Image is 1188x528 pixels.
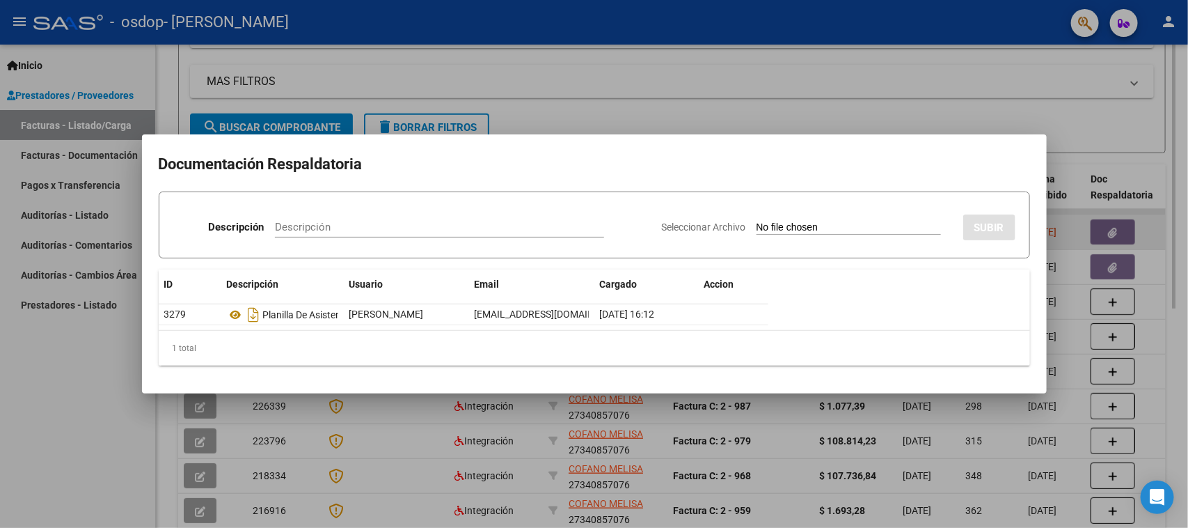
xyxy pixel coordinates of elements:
[974,222,1004,234] span: SUBIR
[475,279,500,290] span: Email
[349,309,424,320] span: [PERSON_NAME]
[469,270,594,300] datatable-header-cell: Email
[704,279,734,290] span: Accion
[227,304,338,326] div: Planilla De Asistencia
[699,270,768,300] datatable-header-cell: Accion
[600,309,655,320] span: [DATE] 16:12
[208,219,264,235] p: Descripción
[1141,481,1174,514] div: Open Intercom Messenger
[159,151,1030,178] h2: Documentación Respaldatoria
[963,215,1015,240] button: SUBIR
[600,279,637,290] span: Cargado
[227,279,279,290] span: Descripción
[159,331,1030,366] div: 1 total
[662,222,746,233] span: Seleccionar Archivo
[164,279,173,290] span: ID
[164,309,187,320] span: 3279
[594,270,699,300] datatable-header-cell: Cargado
[475,309,629,320] span: [EMAIL_ADDRESS][DOMAIN_NAME]
[349,279,383,290] span: Usuario
[344,270,469,300] datatable-header-cell: Usuario
[221,270,344,300] datatable-header-cell: Descripción
[159,270,221,300] datatable-header-cell: ID
[245,304,263,326] i: Descargar documento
